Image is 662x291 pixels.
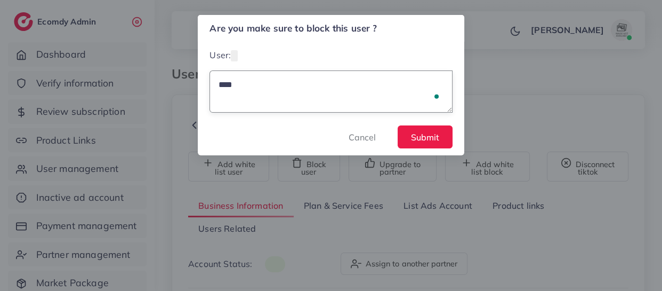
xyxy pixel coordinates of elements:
button: Cancel [335,125,389,148]
h5: Are you make sure to block this user ? [209,22,377,35]
button: Submit [398,125,453,148]
p: User: [209,49,452,62]
span: Submit [411,132,439,143]
textarea: To enrich screen reader interactions, please activate Accessibility in Grammarly extension settings [209,70,452,113]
